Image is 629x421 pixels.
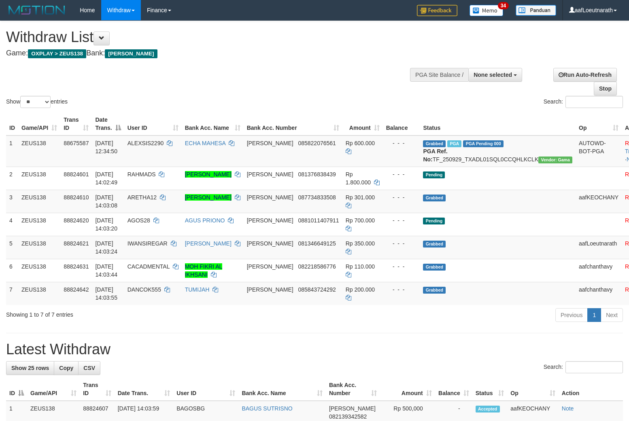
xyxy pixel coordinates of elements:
span: ARETHA12 [127,194,157,201]
a: [PERSON_NAME] [185,194,232,201]
div: - - - [386,216,417,224]
span: Marked by aafpengsreynich [447,140,461,147]
span: [PERSON_NAME] [247,171,293,178]
span: Grabbed [423,241,446,248]
a: AGUS PRIONO [185,217,225,224]
span: IWANSIREGAR [127,240,168,247]
a: TUMIJAH [185,286,210,293]
span: Pending [423,171,445,178]
span: [PERSON_NAME] [329,405,376,412]
th: Status: activate to sort column ascending [472,378,508,401]
span: [PERSON_NAME] [247,140,293,146]
th: Date Trans.: activate to sort column descending [92,112,124,135]
span: Rp 1.800.000 [346,171,371,186]
span: AGOS28 [127,217,150,224]
span: Grabbed [423,287,446,294]
td: ZEUS138 [18,190,60,213]
span: Copy 081346649125 to clipboard [298,240,336,247]
a: MOH FIKRI AL IKHSANI [185,263,223,278]
span: PGA Pending [463,140,504,147]
span: 88824601 [64,171,89,178]
span: Copy 082139342582 to clipboard [329,413,367,420]
b: PGA Ref. No: [423,148,447,163]
span: DANCOK555 [127,286,161,293]
th: Op: activate to sort column ascending [507,378,558,401]
span: 88824610 [64,194,89,201]
span: RAHMADS [127,171,156,178]
div: Showing 1 to 7 of 7 entries [6,307,256,319]
span: Accepted [476,406,500,413]
span: 88824642 [64,286,89,293]
td: ZEUS138 [18,259,60,282]
td: 3 [6,190,18,213]
h1: Latest Withdraw [6,341,623,358]
td: 4 [6,213,18,236]
td: ZEUS138 [18,135,60,167]
span: Copy 082218586776 to clipboard [298,263,336,270]
img: Button%20Memo.svg [470,5,504,16]
span: None selected [474,72,512,78]
a: Note [562,405,574,412]
img: panduan.png [516,5,556,16]
span: [DATE] 14:03:20 [95,217,117,232]
span: 34 [498,2,509,9]
td: 2 [6,167,18,190]
span: CACADMENTAL [127,263,170,270]
div: - - - [386,286,417,294]
label: Show entries [6,96,68,108]
th: Bank Acc. Number: activate to sort column ascending [326,378,380,401]
td: aafchanthavy [576,282,622,305]
div: - - - [386,139,417,147]
span: Rp 600.000 [346,140,375,146]
td: ZEUS138 [18,282,60,305]
td: 1 [6,135,18,167]
span: Copy 085822076561 to clipboard [298,140,336,146]
span: Rp 200.000 [346,286,375,293]
td: AUTOWD-BOT-PGA [576,135,622,167]
span: [PERSON_NAME] [247,263,293,270]
a: Stop [594,82,617,95]
span: Grabbed [423,195,446,201]
select: Showentries [20,96,51,108]
h4: Game: Bank: [6,49,411,57]
a: Copy [54,361,79,375]
a: Run Auto-Refresh [553,68,617,82]
span: Rp 350.000 [346,240,375,247]
div: - - - [386,170,417,178]
th: Bank Acc. Name: activate to sort column ascending [238,378,325,401]
span: 88824620 [64,217,89,224]
span: [DATE] 14:03:44 [95,263,117,278]
td: TF_250929_TXADL01SQL0CCQHLKCLK [420,135,576,167]
th: Balance [383,112,420,135]
span: 88824631 [64,263,89,270]
span: Copy 081376838439 to clipboard [298,171,336,178]
label: Search: [544,96,623,108]
span: [DATE] 14:02:49 [95,171,117,186]
div: - - - [386,239,417,248]
img: Feedback.jpg [417,5,457,16]
a: Show 25 rows [6,361,54,375]
td: 5 [6,236,18,259]
td: 7 [6,282,18,305]
span: Pending [423,218,445,224]
span: ALEXSIS2290 [127,140,164,146]
th: Action [559,378,623,401]
span: Vendor URL: https://trx31.1velocity.biz [538,157,572,163]
input: Search: [565,96,623,108]
span: CSV [83,365,95,371]
a: 1 [587,308,601,322]
div: - - - [386,262,417,271]
a: Previous [555,308,588,322]
th: Trans ID: activate to sort column ascending [80,378,115,401]
span: Copy 087734833508 to clipboard [298,194,336,201]
span: Copy 0881011407911 to clipboard [298,217,339,224]
th: Status [420,112,576,135]
th: Balance: activate to sort column ascending [435,378,472,401]
td: ZEUS138 [18,167,60,190]
td: ZEUS138 [18,236,60,259]
th: User ID: activate to sort column ascending [173,378,238,401]
td: aafLoeutnarath [576,236,622,259]
th: User ID: activate to sort column ascending [124,112,182,135]
span: Show 25 rows [11,365,49,371]
a: Next [601,308,623,322]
